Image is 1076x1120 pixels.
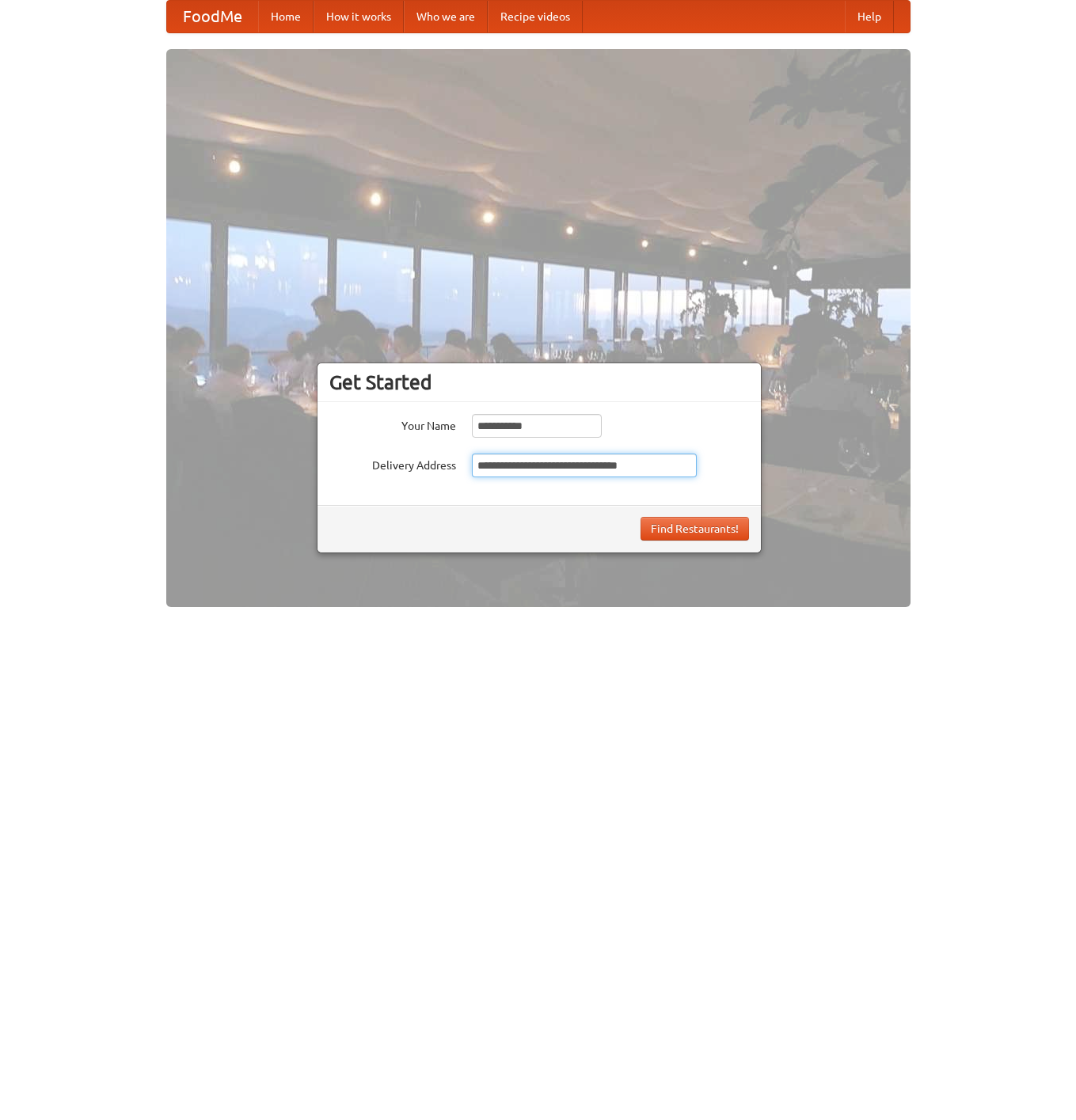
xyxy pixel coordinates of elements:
label: Your Name [329,414,456,434]
a: Recipe videos [488,1,583,32]
h3: Get Started [329,370,749,394]
button: Find Restaurants! [641,517,749,541]
a: Help [845,1,894,32]
label: Delivery Address [329,454,456,473]
a: Who we are [404,1,488,32]
a: How it works [314,1,404,32]
a: Home [258,1,314,32]
a: FoodMe [167,1,258,32]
